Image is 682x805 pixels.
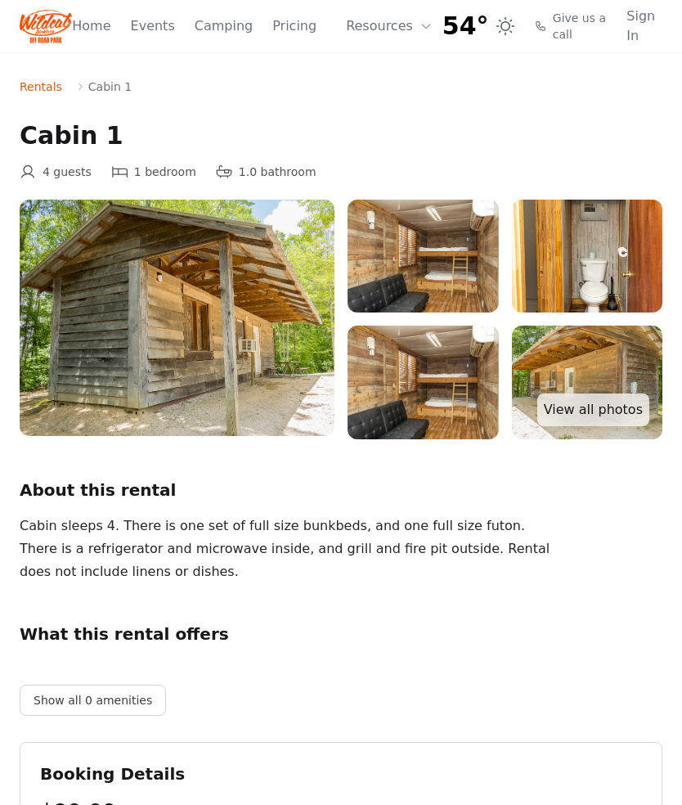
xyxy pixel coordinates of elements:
h2: About this rental [20,479,662,501]
a: Pricing [272,16,316,36]
nav: Breadcrumb [20,79,662,95]
a: Sign In [626,7,662,46]
img: WildcatOffroad_Cabin1_07.jpg [512,200,663,313]
a: Rentals [20,79,62,95]
img: WildcatOffroad_Cabin1_04%20(1).jpg [348,200,499,313]
div: Cabin sleeps 4. There is one set of full size bunkbeds, and one full size futon. There is a refri... [20,515,561,583]
span: 1 bedroom [134,164,196,180]
a: Home [72,16,110,36]
button: Show all 0 amenities [20,685,166,716]
button: Resources [336,10,442,43]
img: WildcatOffroad_Cabin1_11.jpg [20,200,334,436]
a: Events [131,16,175,36]
img: WildcatOffroad_Cabin1_12.jpg [512,326,663,438]
h2: Booking Details [40,762,642,785]
img: Wildcat Logo [20,7,72,46]
span: Give us a call [553,10,608,43]
h1: Cabin 1 [20,121,662,151]
span: 4 guests [43,164,92,180]
a: Camping [195,16,253,36]
span: 54° [442,11,489,41]
h2: What this rental offers [20,623,662,645]
img: WildcatOffroad_Cabin1_04.jpg [348,326,499,438]
span: Cabin 1 [88,79,132,95]
a: Give us a call [535,10,608,43]
span: 1.0 bathroom [239,164,316,180]
a: View all photos [537,394,649,426]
